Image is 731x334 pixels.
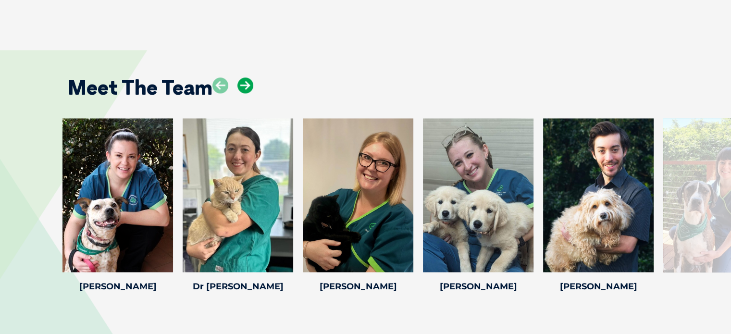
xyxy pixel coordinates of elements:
[68,77,212,98] h2: Meet The Team
[423,282,533,290] h4: [PERSON_NAME]
[543,282,654,290] h4: [PERSON_NAME]
[303,282,413,290] h4: [PERSON_NAME]
[62,282,173,290] h4: [PERSON_NAME]
[183,282,293,290] h4: Dr [PERSON_NAME]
